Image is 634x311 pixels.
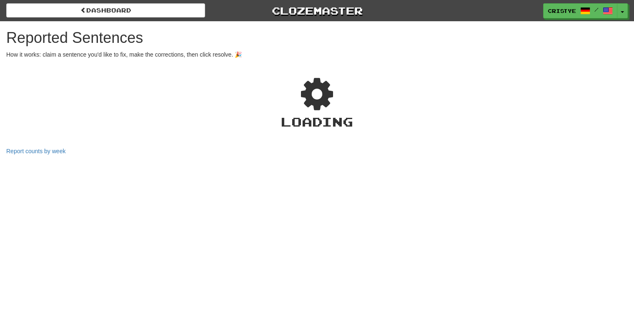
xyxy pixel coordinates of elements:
[6,148,65,154] a: Report counts by week
[6,3,205,17] a: Dashboard
[6,113,628,131] div: Loading
[6,30,628,46] h1: Reported Sentences
[218,3,416,18] a: Clozemaster
[594,7,599,12] span: /
[543,3,617,18] a: cristye /
[548,7,576,15] span: cristye
[6,50,628,59] p: How it works: claim a sentence you'd like to fix, make the corrections, then click resolve. 🎉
